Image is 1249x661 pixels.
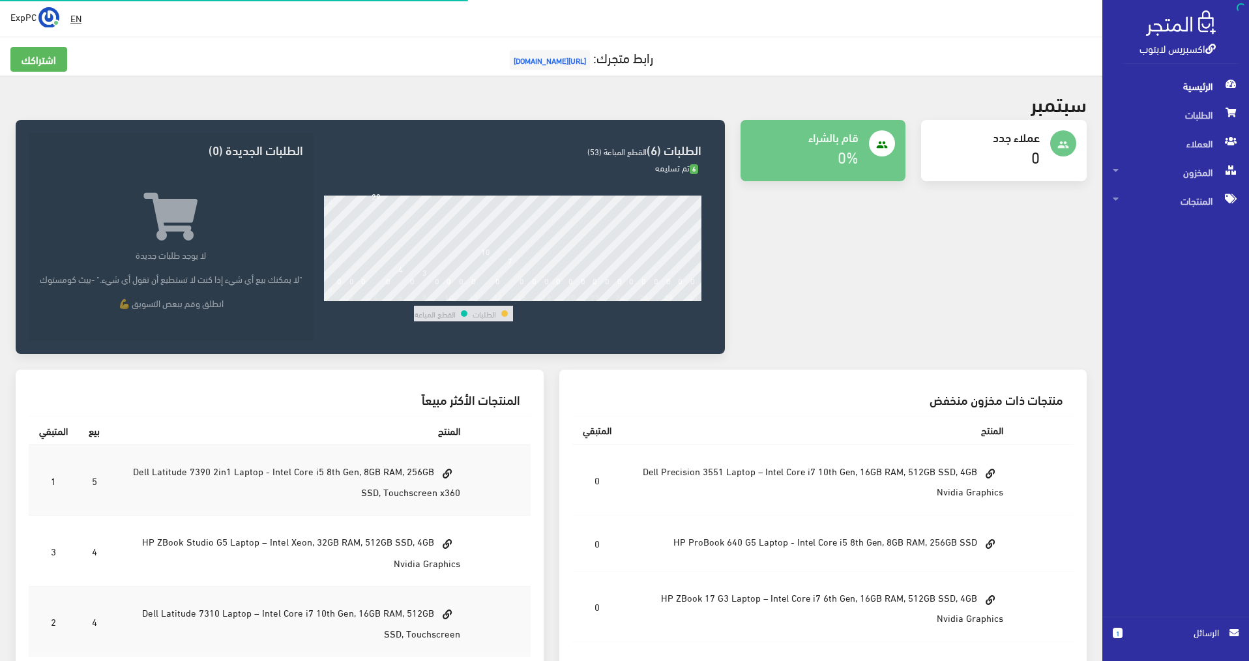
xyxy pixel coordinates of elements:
td: الطلبات [472,306,497,321]
td: HP ProBook 640 G5 Laptop - Intel Core i5 8th Gen, 8GB RAM, 256GB SSD [622,516,1014,572]
div: 4 [374,292,378,301]
td: Dell Latitude 7310 Laptop – Intel Core i7 10th Gen, 16GB RAM, 512GB SSD, Touchscreen [110,586,471,656]
div: 20 [566,292,576,301]
a: 1 الرسائل [1113,625,1239,653]
div: 22 [591,292,600,301]
span: ExpPC [10,8,37,25]
i: people [876,139,888,151]
td: HP ZBook 17 G3 Laptop – Intel Core i7 6th Gen, 16GB RAM, 512GB SSD, 4GB Nvidia Graphics [622,572,1014,642]
h4: قام بالشراء [751,130,859,143]
a: المنتجات [1102,186,1249,215]
td: 4 [78,516,110,586]
div: 6 [398,292,403,301]
td: 0 [572,572,622,642]
span: المخزون [1113,158,1239,186]
td: 1 [29,445,78,516]
span: الطلبات [1113,100,1239,129]
th: المتبقي [572,417,622,445]
img: . [1146,10,1216,36]
h3: منتجات ذات مخزون منخفض [583,393,1064,405]
p: "لا يمكنك بيع أي شيء إذا كنت لا تستطيع أن تقول أي شيء." -بيث كومستوك [39,272,302,286]
h3: الطلبات (6) [324,143,701,156]
div: 24 [615,292,624,301]
td: 4 [78,586,110,656]
div: 28 [664,292,673,301]
u: EN [70,10,81,26]
div: 29 [372,190,381,201]
th: المنتج [110,417,471,445]
td: 3 [29,516,78,586]
span: المنتجات [1113,186,1239,215]
a: 0% [838,142,859,170]
span: العملاء [1113,129,1239,158]
td: 2 [29,586,78,656]
h4: عملاء جدد [932,130,1040,143]
h2: سبتمبر [1031,91,1087,114]
a: الرئيسية [1102,72,1249,100]
span: 6 [690,164,698,174]
a: العملاء [1102,129,1249,158]
div: 16 [518,292,527,301]
td: HP ZBook Studio G5 Laptop – Intel Xeon, 32GB RAM, 512GB SSD, 4GB Nvidia Graphics [110,516,471,586]
div: 10 [445,292,454,301]
div: 2 [349,292,354,301]
p: انطلق وقم ببعض التسويق 💪 [39,296,302,310]
a: 0 [1031,142,1040,170]
td: Dell Precision 3551 Laptop – Intel Core i7 10th Gen, 16GB RAM, 512GB SSD, 4GB Nvidia Graphics [622,445,1014,516]
a: اكسبريس لابتوب [1139,38,1216,57]
span: [URL][DOMAIN_NAME] [510,50,590,70]
div: 14 [493,292,503,301]
div: 26 [639,292,649,301]
a: EN [65,7,87,30]
span: القطع المباعة (53) [587,143,647,159]
td: 0 [572,516,622,572]
span: تم تسليمه [655,160,698,175]
td: 5 [78,445,110,516]
a: الطلبات [1102,100,1249,129]
i: people [1057,139,1069,151]
div: 18 [542,292,551,301]
h3: المنتجات الأكثر مبيعاً [39,393,520,405]
a: المخزون [1102,158,1249,186]
p: لا يوجد طلبات جديدة [39,248,302,261]
img: ... [38,7,59,28]
h3: الطلبات الجديدة (0) [39,143,302,156]
div: 30 [688,292,698,301]
td: 0 [572,445,622,516]
td: Dell Latitude 7390 2in1 Laptop - Intel Core i5 8th Gen, 8GB RAM, 256GB SSD, Touchscreen x360 [110,445,471,516]
span: الرئيسية [1113,72,1239,100]
th: المتبقي [29,417,78,445]
a: رابط متجرك:[URL][DOMAIN_NAME] [507,45,653,69]
span: 1 [1113,628,1123,638]
a: اشتراكك [10,47,67,72]
div: 12 [469,292,478,301]
th: المنتج [622,417,1014,445]
th: بيع [78,417,110,445]
span: الرسائل [1133,625,1219,639]
a: ... ExpPC [10,7,59,27]
div: 8 [422,292,427,301]
td: القطع المباعة [414,306,456,321]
